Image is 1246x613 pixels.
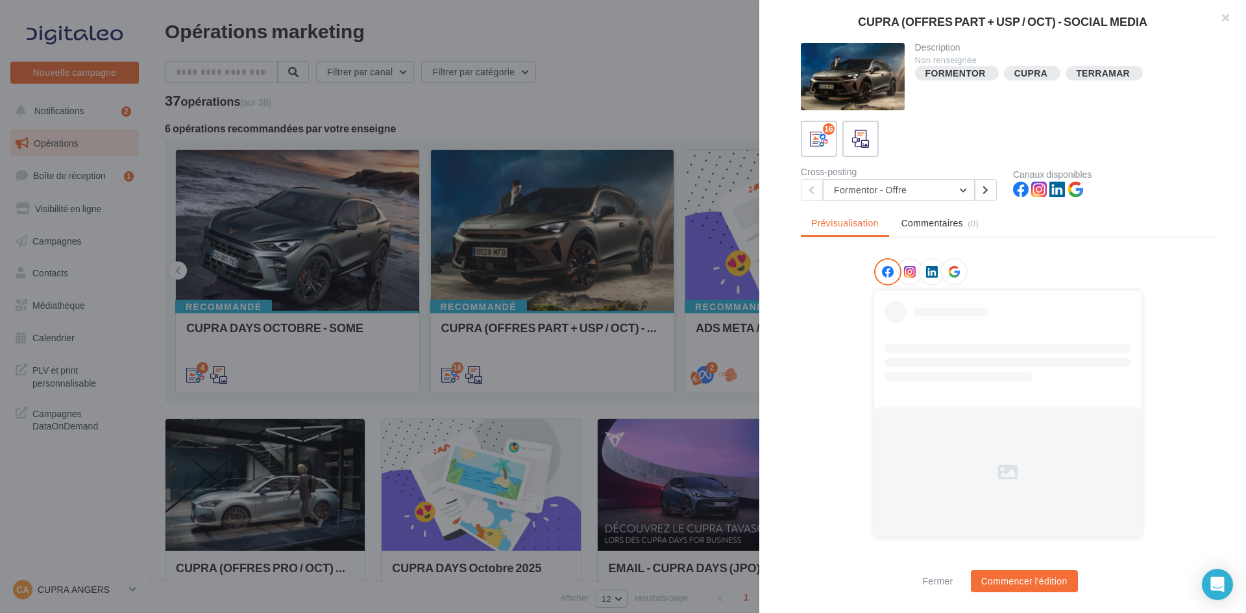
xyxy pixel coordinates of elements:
[1076,69,1130,78] div: TERRAMAR
[780,16,1225,27] div: CUPRA (OFFRES PART + USP / OCT) - SOCIAL MEDIA
[901,217,963,230] span: Commentaires
[917,573,958,589] button: Fermer
[1013,170,1215,179] div: Canaux disponibles
[801,167,1003,176] div: Cross-posting
[968,218,979,228] span: (0)
[915,43,1205,52] div: Description
[925,69,986,78] div: FORMENTOR
[1014,69,1048,78] div: CUPRA
[1202,569,1233,600] div: Open Intercom Messenger
[823,123,835,135] div: 16
[823,179,975,201] button: Formentor - Offre
[971,570,1078,592] button: Commencer l'édition
[915,54,1205,66] div: Non renseignée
